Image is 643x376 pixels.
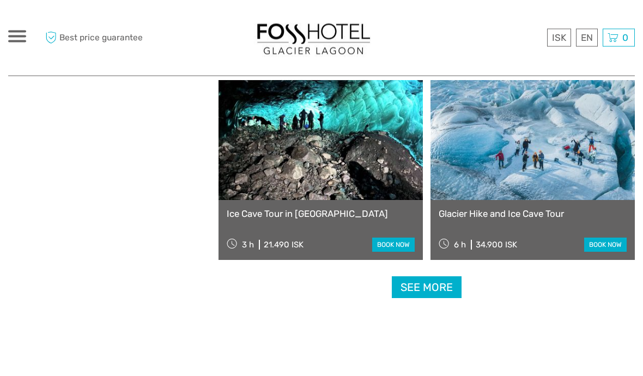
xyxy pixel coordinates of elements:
[15,19,123,28] p: We're away right now. Please check back later!
[576,29,598,47] div: EN
[476,240,517,250] div: 34.900 ISK
[125,17,138,30] button: Open LiveChat chat widget
[439,209,627,220] a: Glacier Hike and Ice Cave Tour
[621,32,630,43] span: 0
[392,277,462,299] a: See more
[552,32,566,43] span: ISK
[372,238,415,252] a: book now
[43,29,165,47] span: Best price guarantee
[454,240,466,250] span: 6 h
[264,240,304,250] div: 21.490 ISK
[253,19,373,57] img: 1303-6910c56d-1cb8-4c54-b886-5f11292459f5_logo_big.jpg
[584,238,627,252] a: book now
[227,209,415,220] a: Ice Cave Tour in [GEOGRAPHIC_DATA]
[242,240,254,250] span: 3 h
